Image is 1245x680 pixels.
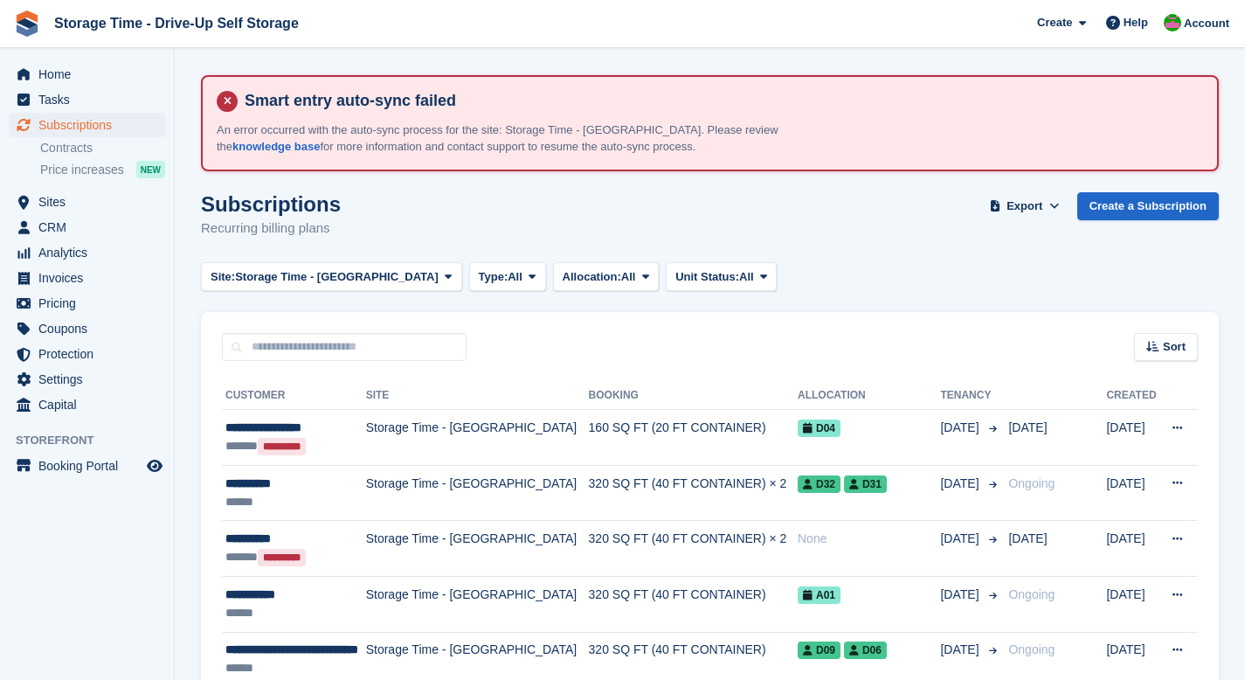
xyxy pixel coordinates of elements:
a: menu [9,392,165,417]
a: Create a Subscription [1077,192,1219,221]
span: Analytics [38,240,143,265]
button: Unit Status: All [666,262,777,291]
td: [DATE] [1106,576,1159,632]
a: menu [9,113,165,137]
td: 320 SQ FT (40 FT CONTAINER) [589,576,798,632]
td: [DATE] [1106,521,1159,577]
span: Export [1006,198,1042,215]
p: An error occurred with the auto-sync process for the site: Storage Time - [GEOGRAPHIC_DATA]. Plea... [217,121,828,156]
span: All [621,268,636,286]
span: [DATE] [940,475,982,493]
span: Sort [1163,338,1186,356]
span: Tasks [38,87,143,112]
button: Export [986,192,1063,221]
td: Storage Time - [GEOGRAPHIC_DATA] [366,410,589,466]
span: [DATE] [1008,531,1047,545]
span: Create [1037,14,1072,31]
a: menu [9,342,165,366]
a: Storage Time - Drive-Up Self Storage [47,9,306,38]
span: Site: [211,268,235,286]
button: Site: Storage Time - [GEOGRAPHIC_DATA] [201,262,462,291]
span: Help [1124,14,1148,31]
span: Coupons [38,316,143,341]
th: Site [366,382,589,410]
h4: Smart entry auto-sync failed [238,91,1203,111]
td: Storage Time - [GEOGRAPHIC_DATA] [366,521,589,577]
span: Ongoing [1008,587,1055,601]
span: [DATE] [940,586,982,604]
button: Allocation: All [553,262,660,291]
span: Subscriptions [38,113,143,137]
div: None [798,530,940,548]
span: Protection [38,342,143,366]
span: Storefront [16,432,174,449]
span: D04 [798,420,840,437]
a: menu [9,240,165,265]
a: menu [9,215,165,239]
a: menu [9,62,165,87]
a: menu [9,190,165,214]
a: knowledge base [232,140,320,153]
td: [DATE] [1106,465,1159,521]
td: 160 SQ FT (20 FT CONTAINER) [589,410,798,466]
th: Created [1106,382,1159,410]
span: D06 [844,642,887,659]
span: CRM [38,215,143,239]
span: Allocation: [563,268,621,286]
a: menu [9,266,165,290]
a: menu [9,367,165,392]
p: Recurring billing plans [201,219,341,239]
img: Saeed [1164,14,1181,31]
th: Booking [589,382,798,410]
a: Preview store [144,455,165,476]
span: [DATE] [940,530,982,548]
span: Invoices [38,266,143,290]
span: Home [38,62,143,87]
span: Unit Status: [675,268,739,286]
img: stora-icon-8386f47178a22dfd0bd8f6a31ec36ba5ce8667c1dd55bd0f319d3a0aa187defe.svg [14,10,40,37]
span: All [739,268,754,286]
a: menu [9,316,165,341]
th: Allocation [798,382,940,410]
span: A01 [798,586,840,604]
span: Account [1184,15,1229,32]
button: Type: All [469,262,546,291]
th: Customer [222,382,366,410]
span: D31 [844,475,887,493]
span: D32 [798,475,840,493]
span: [DATE] [940,641,982,659]
span: Capital [38,392,143,417]
a: Contracts [40,140,165,156]
span: Pricing [38,291,143,316]
span: D09 [798,642,840,659]
span: Sites [38,190,143,214]
td: Storage Time - [GEOGRAPHIC_DATA] [366,576,589,632]
span: [DATE] [1008,420,1047,434]
td: [DATE] [1106,410,1159,466]
span: Booking Portal [38,454,143,478]
td: Storage Time - [GEOGRAPHIC_DATA] [366,465,589,521]
td: 320 SQ FT (40 FT CONTAINER) × 2 [589,465,798,521]
span: Ongoing [1008,642,1055,656]
th: Tenancy [940,382,1001,410]
div: NEW [136,161,165,178]
span: Storage Time - [GEOGRAPHIC_DATA] [235,268,439,286]
span: Settings [38,367,143,392]
span: All [508,268,522,286]
td: 320 SQ FT (40 FT CONTAINER) × 2 [589,521,798,577]
a: menu [9,454,165,478]
h1: Subscriptions [201,192,341,216]
span: Price increases [40,162,124,178]
a: Price increases NEW [40,160,165,179]
a: menu [9,87,165,112]
span: [DATE] [940,419,982,437]
span: Ongoing [1008,476,1055,490]
a: menu [9,291,165,316]
span: Type: [479,268,508,286]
